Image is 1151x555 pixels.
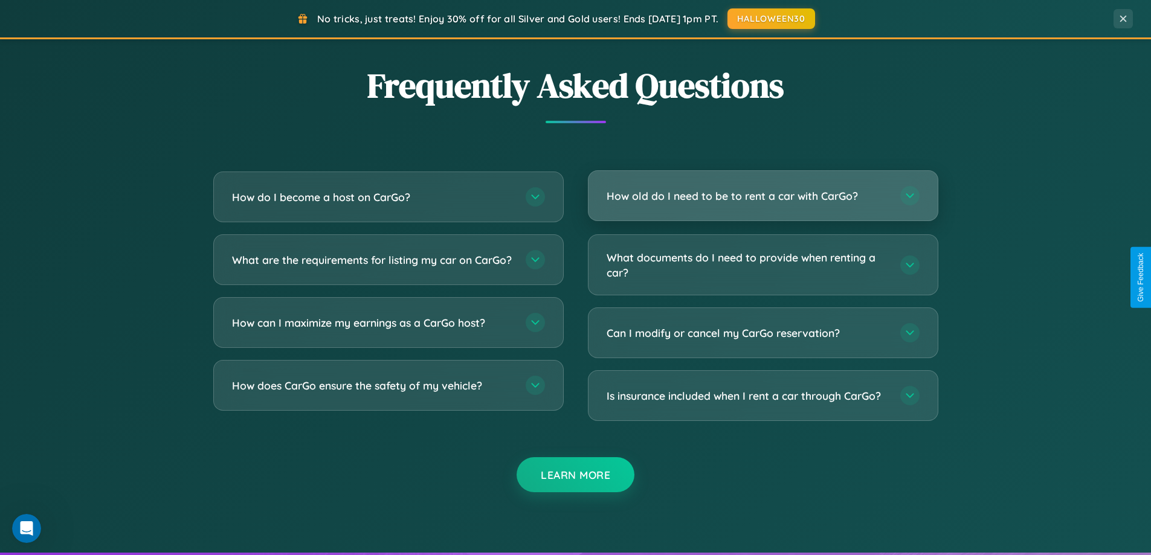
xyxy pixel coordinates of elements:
[232,252,514,268] h3: What are the requirements for listing my car on CarGo?
[317,13,718,25] span: No tricks, just treats! Enjoy 30% off for all Silver and Gold users! Ends [DATE] 1pm PT.
[12,514,41,543] iframe: Intercom live chat
[232,190,514,205] h3: How do I become a host on CarGo?
[517,457,634,492] button: Learn More
[607,188,888,204] h3: How old do I need to be to rent a car with CarGo?
[607,388,888,403] h3: Is insurance included when I rent a car through CarGo?
[213,62,938,109] h2: Frequently Asked Questions
[607,250,888,280] h3: What documents do I need to provide when renting a car?
[727,8,815,29] button: HALLOWEEN30
[607,326,888,341] h3: Can I modify or cancel my CarGo reservation?
[1136,253,1145,302] div: Give Feedback
[232,378,514,393] h3: How does CarGo ensure the safety of my vehicle?
[232,315,514,330] h3: How can I maximize my earnings as a CarGo host?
